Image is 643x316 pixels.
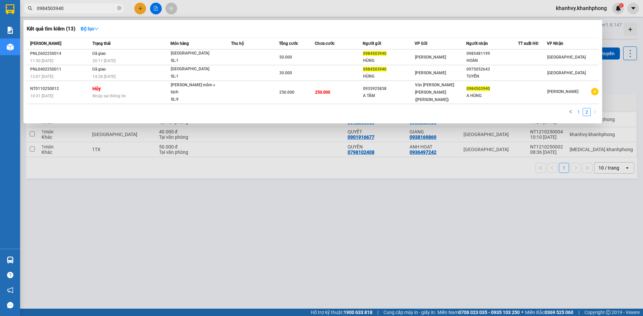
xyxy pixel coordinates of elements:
[315,90,330,95] span: 250.000
[92,86,101,91] strong: Hủy
[28,6,32,11] span: search
[547,71,586,75] span: [GEOGRAPHIC_DATA]
[575,108,583,116] li: 1
[279,55,292,60] span: 50.000
[7,43,14,50] img: warehouse-icon
[467,50,518,57] div: 0985481199
[171,82,221,96] div: [PERSON_NAME] mắm + bịch
[7,256,14,264] img: warehouse-icon
[81,26,99,31] strong: Bộ lọc
[171,73,221,80] div: SL: 1
[547,89,578,94] span: [PERSON_NAME]
[415,83,454,102] span: Văn [PERSON_NAME] [PERSON_NAME] ([PERSON_NAME])
[75,23,104,34] button: Bộ lọcdown
[363,85,414,92] div: 0935925838
[171,66,221,73] div: [GEOGRAPHIC_DATA]
[30,85,90,92] div: NT0110250012
[7,272,13,278] span: question-circle
[547,55,586,60] span: [GEOGRAPHIC_DATA]
[315,41,335,46] span: Chưa cước
[30,50,90,57] div: PNL2602250014
[92,59,116,63] span: 20:11 [DATE]
[92,94,126,98] span: Nhập sai thông tin
[415,41,427,46] span: VP Gửi
[363,73,414,80] div: HÙNG
[27,25,75,32] h3: Kết quả tìm kiếm ( 13 )
[467,92,518,99] div: A HÙNG
[30,41,61,46] span: [PERSON_NAME]
[92,67,106,72] span: Đã giao
[415,71,446,75] span: [PERSON_NAME]
[279,71,292,75] span: 30.000
[583,108,590,116] a: 2
[363,41,381,46] span: Người gửi
[575,108,582,116] a: 1
[30,74,53,79] span: 13:07 [DATE]
[466,41,488,46] span: Người nhận
[37,5,116,12] input: Tìm tên, số ĐT hoặc mã đơn
[279,90,294,95] span: 250.000
[467,73,518,80] div: TUYỀN
[117,6,121,10] span: close-circle
[94,26,99,31] span: down
[591,88,598,95] span: plus-circle
[92,51,106,56] span: Đã giao
[30,66,90,73] div: PNL0402250011
[7,27,14,34] img: solution-icon
[467,66,518,73] div: 0975052643
[7,302,13,308] span: message
[591,108,599,116] li: Next Page
[547,41,563,46] span: VP Nhận
[583,108,591,116] li: 2
[415,55,446,60] span: [PERSON_NAME]
[170,41,189,46] span: Món hàng
[363,67,386,72] span: 0984503940
[467,86,490,91] span: 0984503940
[171,50,221,57] div: [GEOGRAPHIC_DATA]
[467,57,518,64] div: HOÀN
[30,94,53,98] span: 14:31 [DATE]
[117,5,121,12] span: close-circle
[6,4,14,14] img: logo-vxr
[567,108,575,116] button: left
[593,110,597,114] span: right
[279,41,298,46] span: Tổng cước
[569,110,573,114] span: left
[363,92,414,99] div: A TÂM
[7,287,13,293] span: notification
[518,41,539,46] span: TT xuất HĐ
[30,59,53,63] span: 11:50 [DATE]
[92,41,111,46] span: Trạng thái
[171,57,221,65] div: SL: 1
[363,57,414,64] div: HÙNG
[171,96,221,103] div: SL: 9
[567,108,575,116] li: Previous Page
[363,51,386,56] span: 0984503940
[231,41,244,46] span: Thu hộ
[591,108,599,116] button: right
[92,74,116,79] span: 14:38 [DATE]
